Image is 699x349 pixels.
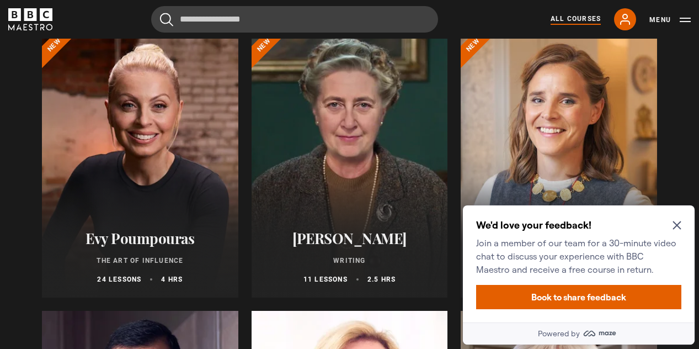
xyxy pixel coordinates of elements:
div: Optional study invitation [4,4,236,144]
a: [PERSON_NAME] Interior Design 20 lessons 4 hrs New [461,33,657,298]
h2: Evy Poumpouras [55,230,225,247]
p: Writing [265,256,435,266]
h2: [PERSON_NAME] [265,230,435,247]
p: The Art of Influence [55,256,225,266]
p: Join a member of our team for a 30-minute video chat to discuss your experience with BBC Maestro ... [18,35,218,75]
button: Close Maze Prompt [214,20,223,29]
a: [PERSON_NAME] Writing 11 lessons 2.5 hrs New [252,33,448,298]
a: Evy Poumpouras The Art of Influence 24 lessons 4 hrs New [42,33,238,298]
button: Toggle navigation [649,14,691,25]
button: Submit the search query [160,13,173,27]
p: 24 lessons [97,274,141,284]
a: Powered by maze [4,121,236,144]
button: Book to share feedback [18,84,223,108]
a: All Courses [551,14,601,25]
h2: We'd love your feedback! [18,18,218,31]
p: 2.5 hrs [367,274,396,284]
input: Search [151,6,438,33]
svg: BBC Maestro [8,8,52,30]
p: 11 lessons [303,274,348,284]
p: 4 hrs [161,274,183,284]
